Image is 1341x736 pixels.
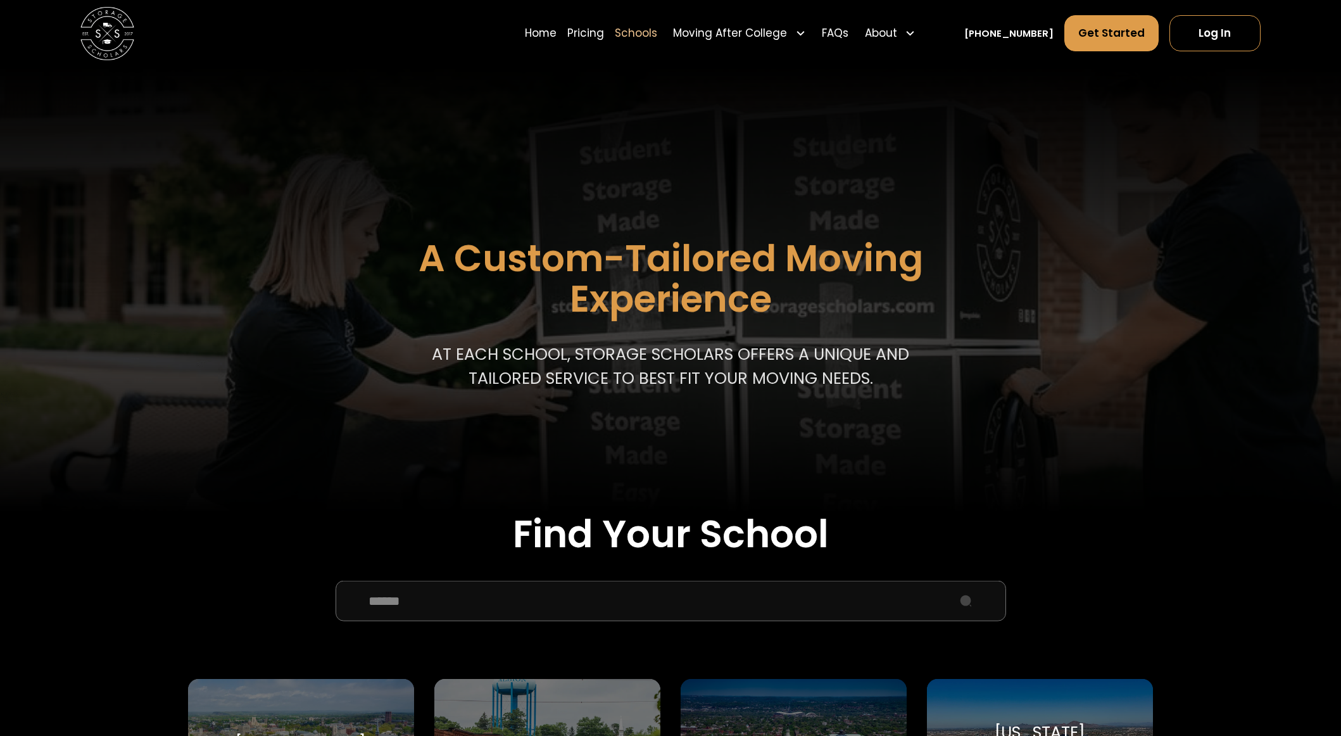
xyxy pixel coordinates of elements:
[964,27,1054,41] a: [PHONE_NUMBER]
[859,15,921,52] div: About
[426,341,916,390] p: At each school, storage scholars offers a unique and tailored service to best fit your Moving needs.
[349,238,993,319] h1: A Custom-Tailored Moving Experience
[668,15,812,52] div: Moving After College
[1169,15,1261,51] a: Log In
[673,25,787,41] div: Moving After College
[865,25,897,41] div: About
[822,15,848,52] a: FAQs
[1064,15,1159,51] a: Get Started
[80,7,134,61] img: Storage Scholars main logo
[567,15,604,52] a: Pricing
[188,512,1154,557] h2: Find Your School
[525,15,557,52] a: Home
[615,15,657,52] a: Schools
